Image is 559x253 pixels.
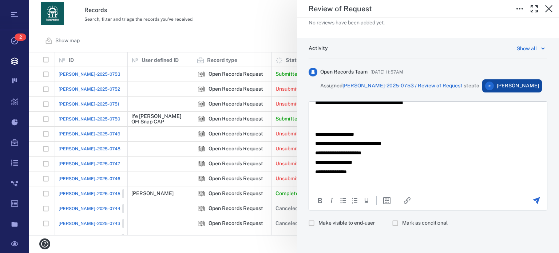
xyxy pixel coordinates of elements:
[362,196,371,205] button: Underline
[512,1,527,16] button: Toggle to Edit Boxes
[316,196,324,205] button: Bold
[350,196,359,205] div: Numbered list
[309,216,381,230] div: Citizen will see comment
[16,5,31,12] span: Help
[497,82,539,90] span: [PERSON_NAME]
[318,220,375,227] span: Make visible to end-user
[15,33,26,41] span: 2
[392,216,453,230] div: Comment will be marked as non-final decision
[382,196,391,205] button: Insert template
[542,1,556,16] button: Close
[339,196,348,205] div: Bullet list
[342,83,463,88] a: [PERSON_NAME]-2025-0753 / Review of Request
[402,220,448,227] span: Mark as conditional
[327,196,336,205] button: Italic
[320,68,368,76] span: Open Records Team
[485,82,494,90] div: R S
[527,1,542,16] button: Toggle Fullscreen
[320,82,479,90] span: Assigned step to
[517,44,537,53] div: Show all
[309,45,328,52] h6: Activity
[403,196,412,205] button: Insert/edit link
[309,102,547,190] iframe: Rich Text Area
[309,19,385,27] p: No reviews have been added yet.
[532,196,541,205] button: Send the comment
[309,4,372,13] h5: Review of Request
[370,68,403,76] span: [DATE] 11:57AM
